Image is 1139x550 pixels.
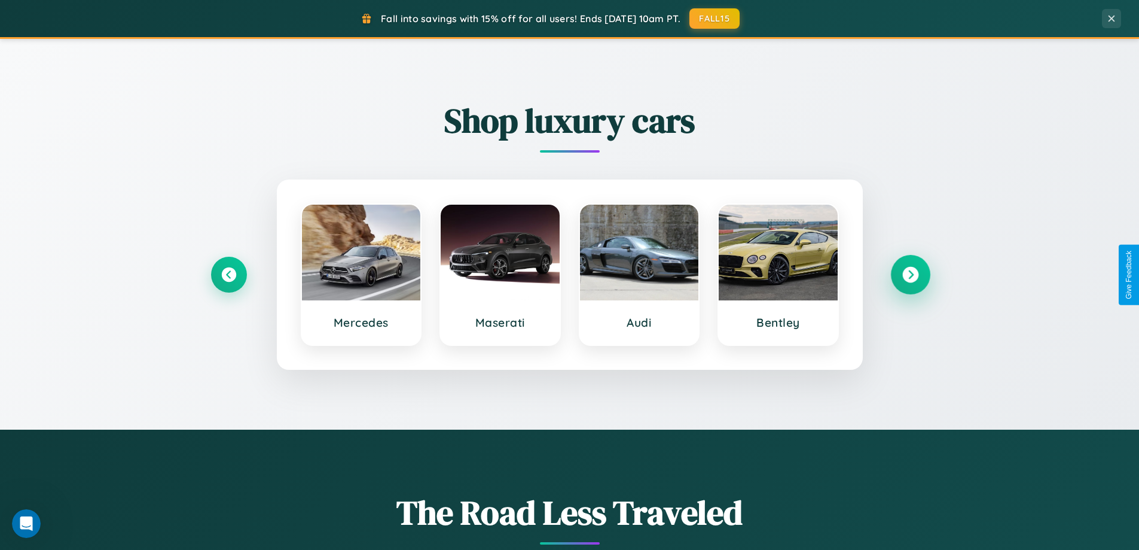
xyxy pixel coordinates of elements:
h3: Mercedes [314,315,409,330]
h1: The Road Less Traveled [211,490,929,536]
h3: Bentley [731,315,826,330]
h3: Maserati [453,315,548,330]
h3: Audi [592,315,687,330]
h2: Shop luxury cars [211,98,929,144]
div: Give Feedback [1125,251,1133,299]
button: FALL15 [689,8,740,29]
iframe: Intercom live chat [12,509,41,538]
span: Fall into savings with 15% off for all users! Ends [DATE] 10am PT. [381,13,680,25]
